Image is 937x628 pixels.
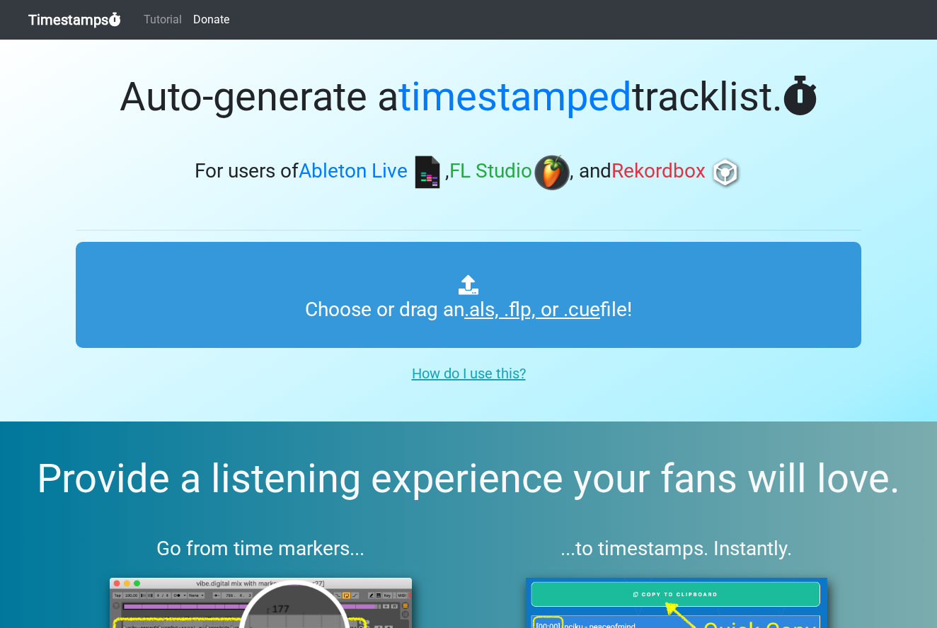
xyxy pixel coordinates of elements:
[534,155,570,190] img: fl.png
[299,160,408,183] span: Ableton Live
[492,537,862,561] h3: ...to timestamps. Instantly.
[708,155,743,190] img: rb.png
[76,155,861,190] h3: For users of , , and
[28,6,121,34] a: Timestamps
[188,6,235,34] a: Donate
[410,155,445,190] img: ableton.png
[138,6,188,34] a: Tutorial
[449,160,532,183] span: FL Studio
[398,74,632,120] span: timestamped
[611,160,706,183] span: Rekordbox
[76,537,446,561] h3: Go from time markers...
[412,365,526,382] u: How do I use this?
[76,74,861,121] h1: Auto-generate a tracklist.
[34,455,903,503] h2: Provide a listening experience your fans will love.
